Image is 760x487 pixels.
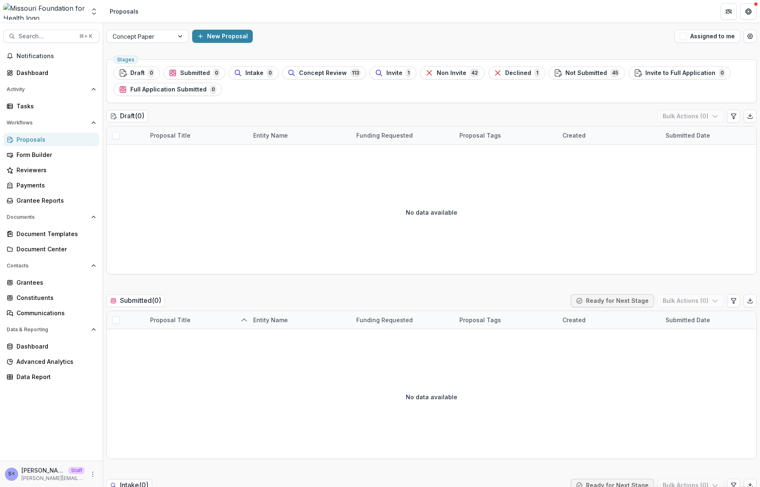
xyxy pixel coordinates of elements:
[719,68,725,77] span: 0
[558,311,661,329] div: Created
[3,49,99,63] button: Notifications
[505,70,531,77] span: Declined
[454,316,506,324] div: Proposal Tags
[267,68,273,77] span: 0
[16,196,93,205] div: Grantee Reports
[744,110,757,123] button: Export table data
[351,126,454,144] div: Funding Requested
[350,68,361,77] span: 113
[661,131,715,140] div: Submitted Date
[299,70,347,77] span: Concept Review
[113,66,160,80] button: Draft0
[437,70,466,77] span: Non Invite
[558,131,591,140] div: Created
[7,87,88,92] span: Activity
[3,259,99,272] button: Open Contacts
[727,110,740,123] button: Edit table settings
[16,150,93,159] div: Form Builder
[351,131,418,140] div: Funding Requested
[248,126,351,144] div: Entity Name
[534,68,540,77] span: 1
[16,53,96,60] span: Notifications
[248,311,351,329] div: Entity Name
[571,294,654,307] button: Ready for Next Stage
[657,294,724,307] button: Bulk Actions (0)
[213,68,220,77] span: 0
[106,295,165,307] h2: Submitted ( 0 )
[282,66,366,80] button: Concept Review113
[19,33,74,40] span: Search...
[16,181,93,190] div: Payments
[740,3,757,20] button: Get Help
[78,32,94,41] div: ⌘ + K
[454,131,506,140] div: Proposal Tags
[245,70,264,77] span: Intake
[88,3,100,20] button: Open entity switcher
[548,66,625,80] button: Not Submitted45
[628,66,731,80] button: Invite to Full Application0
[610,68,620,77] span: 45
[3,66,99,80] a: Dashboard
[454,311,558,329] div: Proposal Tags
[68,467,85,474] p: Staff
[130,86,207,93] span: Full Application Submitted
[145,131,195,140] div: Proposal Title
[3,339,99,353] a: Dashboard
[16,342,93,351] div: Dashboard
[3,276,99,289] a: Grantees
[210,85,216,94] span: 0
[16,135,93,144] div: Proposals
[420,66,485,80] button: Non Invite42
[21,475,85,482] p: [PERSON_NAME][EMAIL_ADDRESS][DOMAIN_NAME]
[406,208,457,217] p: No data available
[3,3,85,20] img: Missouri Foundation for Health logo
[8,471,15,477] div: Sammy <sammy@trytemelio.com>
[145,311,248,329] div: Proposal Title
[558,126,661,144] div: Created
[113,83,222,96] button: Full Application Submitted0
[406,393,457,401] p: No data available
[163,66,225,80] button: Submitted0
[241,317,247,323] svg: sorted ascending
[145,126,248,144] div: Proposal Title
[3,355,99,368] a: Advanced Analytics
[744,30,757,43] button: Open table manager
[3,83,99,96] button: Open Activity
[657,110,724,123] button: Bulk Actions (0)
[248,316,293,324] div: Entity Name
[16,357,93,366] div: Advanced Analytics
[106,110,148,122] h2: Draft ( 0 )
[488,66,545,80] button: Declined1
[454,126,558,144] div: Proposal Tags
[110,7,139,16] div: Proposals
[145,316,195,324] div: Proposal Title
[3,323,99,336] button: Open Data & Reporting
[558,316,591,324] div: Created
[565,70,607,77] span: Not Submitted
[3,178,99,192] a: Payments
[16,229,93,238] div: Document Templates
[16,372,93,381] div: Data Report
[3,194,99,207] a: Grantee Reports
[3,291,99,304] a: Constituents
[7,214,88,220] span: Documents
[470,68,480,77] span: 42
[744,294,757,307] button: Export table data
[117,57,134,63] span: Stages
[16,278,93,287] div: Grantees
[3,227,99,241] a: Document Templates
[3,133,99,146] a: Proposals
[369,66,416,80] button: Invite1
[3,306,99,320] a: Communications
[192,30,253,43] button: New Proposal
[16,68,93,77] div: Dashboard
[130,70,145,77] span: Draft
[248,131,293,140] div: Entity Name
[386,70,402,77] span: Invite
[228,66,279,80] button: Intake0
